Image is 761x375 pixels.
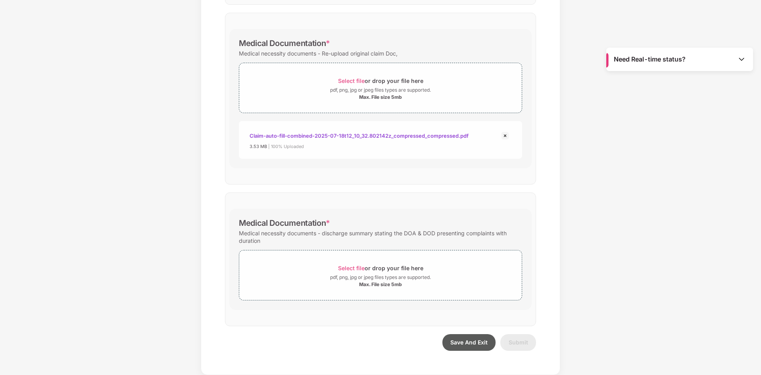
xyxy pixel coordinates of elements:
[614,55,686,63] span: Need Real-time status?
[338,263,423,273] div: or drop your file here
[359,281,402,288] div: Max. File size 5mb
[239,218,330,228] div: Medical Documentation
[359,94,402,100] div: Max. File size 5mb
[330,86,431,94] div: pdf, png, jpg or jpeg files types are supported.
[239,38,330,48] div: Medical Documentation
[338,77,365,84] span: Select file
[500,334,536,351] button: Submit
[442,334,496,351] button: Save And Exit
[239,228,522,246] div: Medical necessity documents - discharge summary stating the DOA & DOD presenting complaints with ...
[239,256,522,294] span: Select fileor drop your file herepdf, png, jpg or jpeg files types are supported.Max. File size 5mb
[239,69,522,107] span: Select fileor drop your file herepdf, png, jpg or jpeg files types are supported.Max. File size 5mb
[250,144,267,149] span: 3.53 MB
[450,339,488,346] span: Save And Exit
[738,55,746,63] img: Toggle Icon
[239,48,398,59] div: Medical necessity documents - Re-upload original claim Doc,
[250,129,469,142] div: Claim-auto-fill-combined-2025-07-18t12_10_32.802142z_compressed_compressed.pdf
[268,144,304,149] span: | 100% Uploaded
[338,75,423,86] div: or drop your file here
[509,339,528,346] span: Submit
[338,265,365,271] span: Select file
[500,131,510,140] img: svg+xml;base64,PHN2ZyBpZD0iQ3Jvc3MtMjR4MjQiIHhtbG5zPSJodHRwOi8vd3d3LnczLm9yZy8yMDAwL3N2ZyIgd2lkdG...
[330,273,431,281] div: pdf, png, jpg or jpeg files types are supported.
